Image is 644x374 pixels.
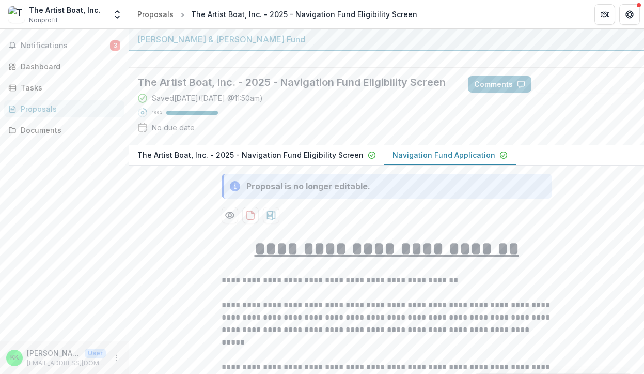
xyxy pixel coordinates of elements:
nav: breadcrumb [133,7,421,22]
button: Get Help [619,4,640,25]
h2: The Artist Boat, Inc. - 2025 - Navigation Fund Eligibility Screen [137,101,451,113]
p: The Artist Boat, Inc. - 2025 - Navigation Fund Eligibility Screen [137,174,364,185]
div: Tasks [21,82,116,93]
a: Proposals [4,100,124,117]
a: Proposals [133,7,178,22]
div: Proposals [137,9,174,20]
p: User [85,349,106,358]
div: Dashboard [21,61,116,72]
button: Preview 8251934c-e425-4b64-9a38-f9a8a8a59426-1.pdf [222,232,238,248]
button: download-proposal [242,232,259,248]
p: Navigation Fund Application [392,174,495,185]
div: The Artist Boat, Inc. - 2025 - Navigation Fund Eligibility Screen [191,9,417,20]
div: Karla Klay [10,354,19,361]
div: Proposal is no longer editable. [246,205,370,217]
button: More [110,352,122,364]
p: [EMAIL_ADDRESS][DOMAIN_NAME] [27,358,106,368]
div: The Artist Boat, Inc. [29,5,101,16]
div: No due date [152,147,195,158]
a: Dashboard [4,58,124,75]
div: [PERSON_NAME] & [PERSON_NAME] Fund [137,33,636,46]
button: Partners [594,4,615,25]
a: Tasks [4,79,124,96]
div: Proposals [21,103,116,114]
button: Answer Suggestions [536,101,636,117]
img: The Artist Boat, Inc. [8,6,25,23]
button: Notifications3 [4,37,124,54]
span: Nonprofit [29,16,58,25]
span: 3 [110,40,120,51]
div: Documents [21,125,116,136]
div: Saved [DATE] ( [DATE] @ 11:50am ) [152,117,263,128]
a: Documents [4,122,124,139]
p: 100 % [152,134,162,141]
button: download-proposal [263,232,279,248]
button: Comments [468,101,531,117]
img: Harris & Eliza Kempner Fund [137,59,241,84]
button: Open entity switcher [110,4,124,25]
span: Notifications [21,41,110,50]
p: [PERSON_NAME] [27,348,81,358]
